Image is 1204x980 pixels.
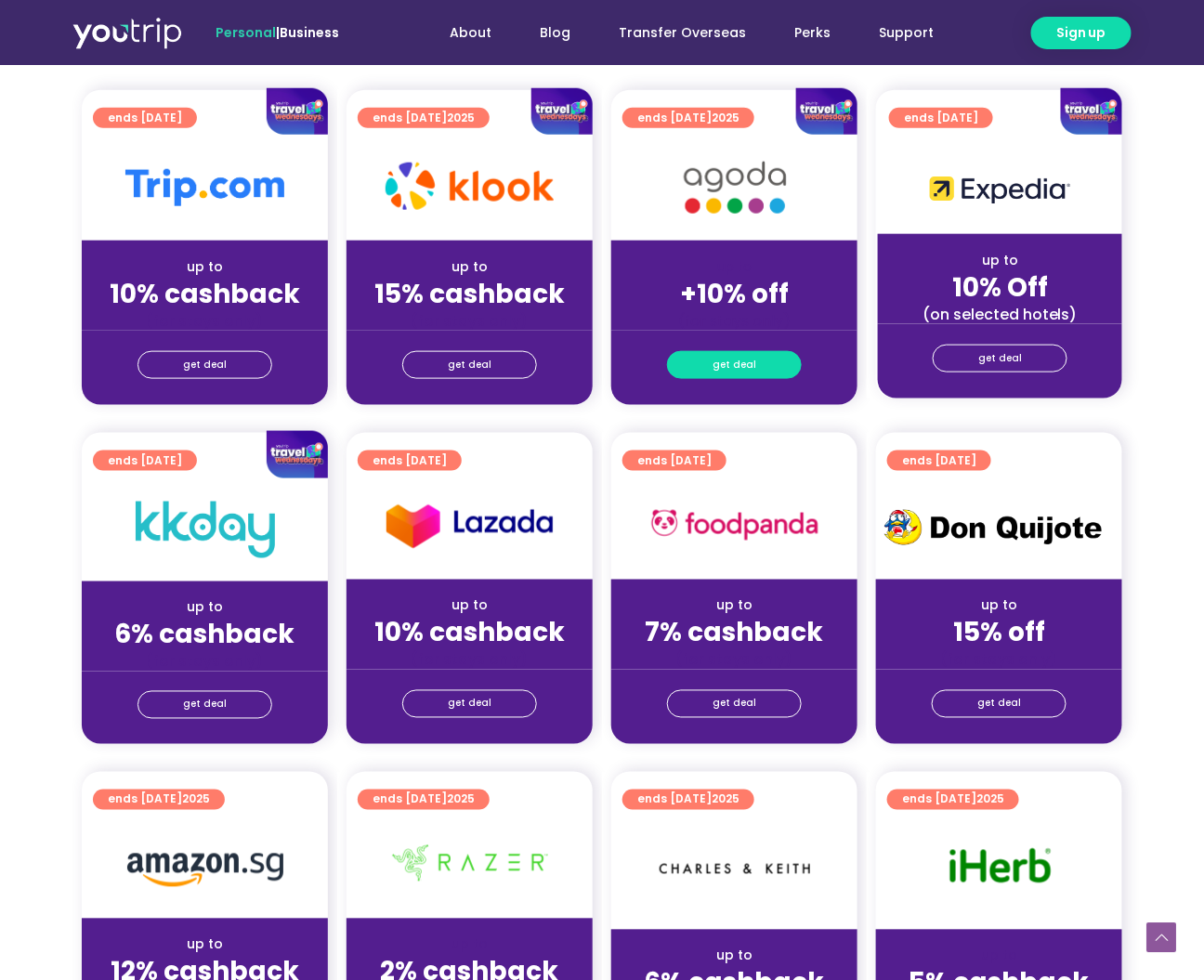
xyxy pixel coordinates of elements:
a: ends [DATE]2025 [887,790,1019,810]
strong: 10% cashback [374,615,565,651]
div: (for stays only) [626,650,843,670]
div: up to [891,947,1107,966]
div: (for stays only) [361,650,578,670]
span: Personal [216,23,276,42]
span: get deal [448,691,491,717]
div: up to [891,596,1107,616]
div: up to [361,596,578,616]
a: Blog [516,16,595,50]
span: get deal [448,352,491,378]
a: ends [DATE]2025 [622,790,754,810]
div: (for stays only) [361,311,578,331]
span: ends [DATE] [637,790,739,810]
span: 2025 [712,791,739,807]
a: Business [280,23,339,42]
span: | [216,23,339,42]
strong: 15% cashback [374,276,565,312]
div: up to [97,598,313,618]
span: ends [DATE] [902,790,1004,810]
a: ends [DATE] [358,451,462,471]
span: get deal [977,691,1021,717]
div: (for stays only) [97,311,313,331]
div: up to [893,251,1107,270]
div: (for stays only) [626,311,843,331]
a: Sign up [1031,17,1132,49]
a: get deal [932,690,1067,718]
div: up to [361,257,578,277]
div: up to [361,935,578,955]
a: Perks [770,16,855,50]
span: get deal [183,352,227,378]
div: (for stays only) [891,650,1107,670]
span: get deal [713,691,756,717]
span: ends [DATE] [108,790,210,810]
strong: +10% off [680,276,789,312]
a: get deal [137,351,272,379]
span: up to [717,257,752,276]
a: Transfer Overseas [595,16,770,50]
a: get deal [667,690,802,718]
strong: 15% off [953,615,1045,651]
span: 2025 [976,791,1004,807]
strong: 10% Off [952,269,1048,306]
div: up to [626,596,843,616]
span: get deal [978,346,1022,372]
div: (on selected hotels) [893,305,1107,324]
a: get deal [667,351,802,379]
strong: 7% cashback [646,615,824,651]
span: get deal [183,692,227,718]
span: ends [DATE] [637,451,712,471]
a: get deal [402,690,537,718]
a: ends [DATE]2025 [93,790,225,810]
strong: 10% cashback [110,276,300,312]
nav: Menu [389,16,958,50]
span: Sign up [1056,23,1106,43]
strong: 6% cashback [115,617,295,653]
div: (for stays only) [97,652,313,672]
span: ends [DATE] [902,451,976,471]
span: get deal [713,352,756,378]
span: ends [DATE] [373,451,447,471]
a: ends [DATE] [622,451,726,471]
a: Support [855,16,958,50]
span: 2025 [447,791,475,807]
span: ends [DATE] [373,790,475,810]
div: up to [97,257,313,277]
a: get deal [933,345,1067,372]
div: up to [626,947,843,966]
a: get deal [137,691,272,719]
a: ends [DATE]2025 [358,790,490,810]
div: up to [97,935,313,955]
a: About [425,16,516,50]
a: get deal [402,351,537,379]
a: ends [DATE] [887,451,991,471]
span: 2025 [182,791,210,807]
